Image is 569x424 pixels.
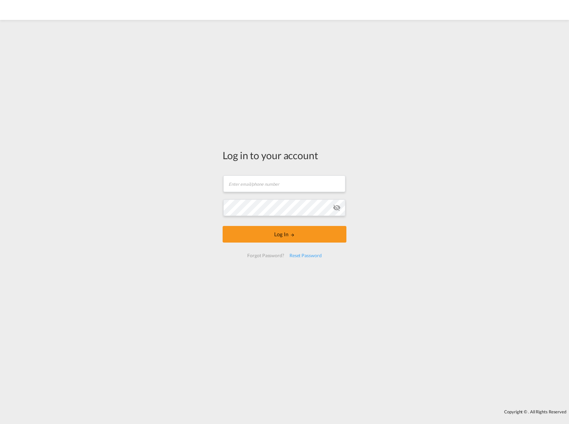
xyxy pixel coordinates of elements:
div: Forgot Password? [245,250,286,262]
button: LOGIN [223,226,346,243]
div: Log in to your account [223,148,346,162]
md-icon: icon-eye-off [333,204,341,212]
div: Reset Password [287,250,324,262]
input: Enter email/phone number [223,175,345,192]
